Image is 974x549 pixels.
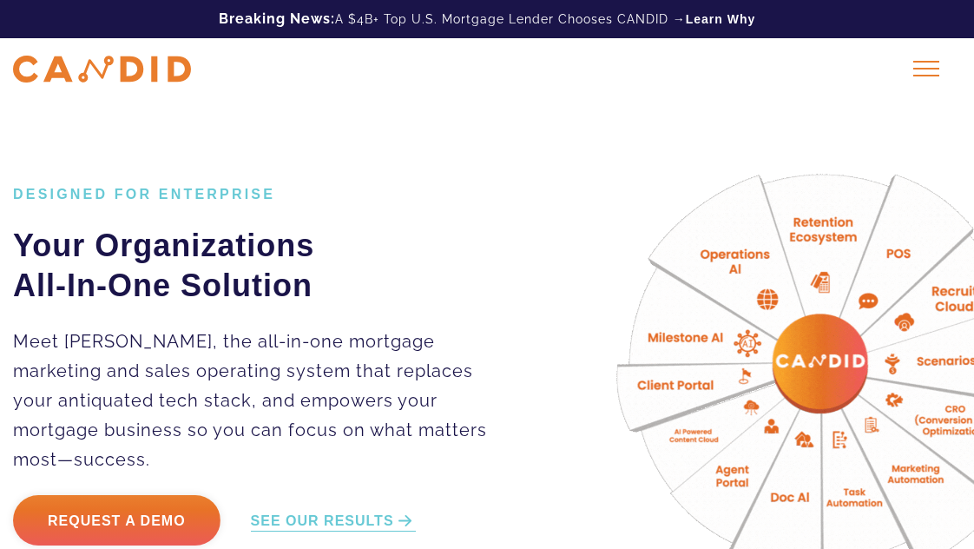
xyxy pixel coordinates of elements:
h2: Your Organizations All-In-One Solution [13,226,495,306]
h1: DESIGNED FOR ENTERPRISE [13,184,495,205]
img: CANDID APP [13,56,191,83]
a: SEE OUR RESULTS [251,512,416,532]
a: Request a Demo [13,495,220,546]
p: Meet [PERSON_NAME], the all-in-one mortgage marketing and sales operating system that replaces yo... [13,327,495,474]
a: Learn Why [686,10,756,28]
b: Breaking News: [219,10,335,27]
